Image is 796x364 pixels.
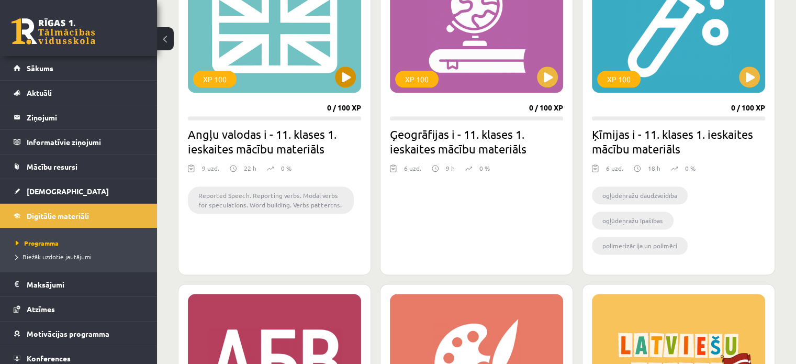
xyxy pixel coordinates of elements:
span: Mācību resursi [27,162,77,171]
a: Ziņojumi [14,105,144,129]
li: Reported Speech. Reporting verbs. Modal verbs for speculations. Word building. Verbs pattertns. [188,186,354,214]
li: ogļūdeņražu daudzveidība [592,186,688,204]
p: 22 h [244,163,256,173]
a: Informatīvie ziņojumi [14,130,144,154]
div: 6 uzd. [404,163,421,179]
span: Sākums [27,63,53,73]
a: Motivācijas programma [14,322,144,346]
span: Digitālie materiāli [27,211,89,220]
div: 9 uzd. [202,163,219,179]
a: Rīgas 1. Tālmācības vidusskola [12,18,95,45]
li: ogļūdeņražu īpašības [592,212,674,229]
p: 0 % [685,163,696,173]
a: Mācību resursi [14,155,144,179]
div: XP 100 [597,71,641,87]
a: Sākums [14,56,144,80]
span: Atzīmes [27,304,55,314]
a: Digitālie materiāli [14,204,144,228]
a: Aktuāli [14,81,144,105]
span: Aktuāli [27,88,52,97]
h2: Angļu valodas i - 11. klases 1. ieskaites mācību materiāls [188,127,361,156]
a: Biežāk uzdotie jautājumi [16,252,147,261]
div: XP 100 [193,71,237,87]
li: polimerizācija un polimēri [592,237,688,255]
a: Programma [16,238,147,248]
div: XP 100 [395,71,439,87]
span: [DEMOGRAPHIC_DATA] [27,186,109,196]
span: Biežāk uzdotie jautājumi [16,252,92,261]
p: 18 h [648,163,660,173]
p: 0 % [281,163,292,173]
span: Konferences [27,354,71,363]
div: 6 uzd. [606,163,623,179]
h2: Ģeogrāfijas i - 11. klases 1. ieskaites mācību materiāls [390,127,563,156]
a: [DEMOGRAPHIC_DATA] [14,179,144,203]
span: Motivācijas programma [27,329,109,338]
p: 0 % [479,163,490,173]
legend: Ziņojumi [27,105,144,129]
h2: Ķīmijas i - 11. klases 1. ieskaites mācību materiāls [592,127,765,156]
legend: Maksājumi [27,272,144,296]
p: 9 h [446,163,455,173]
a: Atzīmes [14,297,144,321]
span: Programma [16,239,59,247]
a: Maksājumi [14,272,144,296]
legend: Informatīvie ziņojumi [27,130,144,154]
